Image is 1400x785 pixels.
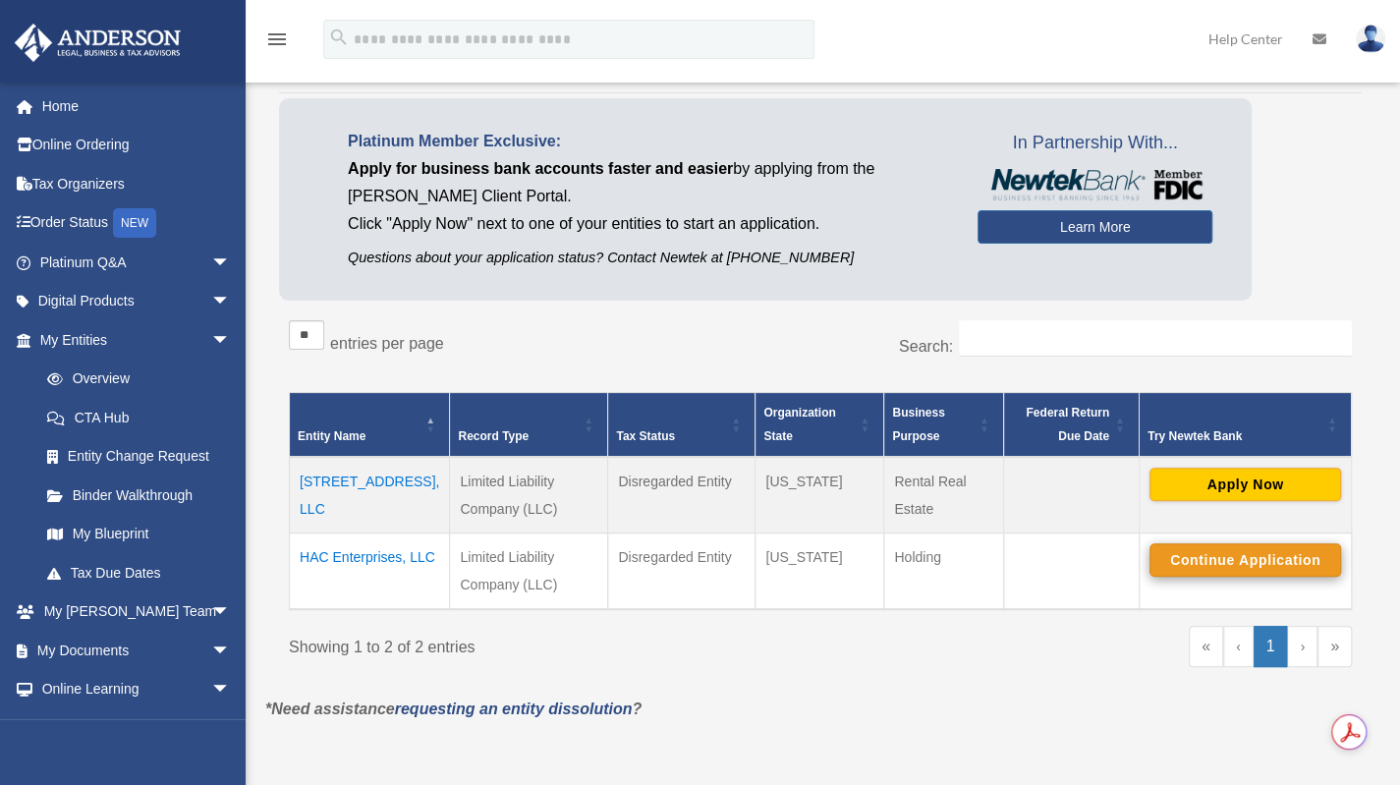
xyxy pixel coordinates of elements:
[450,457,608,533] td: Limited Liability Company (LLC)
[14,243,260,282] a: Platinum Q&Aarrow_drop_down
[289,626,806,661] div: Showing 1 to 2 of 2 entries
[14,164,260,203] a: Tax Organizers
[1189,626,1223,667] a: First
[14,670,260,709] a: Online Learningarrow_drop_down
[113,208,156,238] div: NEW
[756,457,884,533] td: [US_STATE]
[211,631,251,671] span: arrow_drop_down
[608,533,756,610] td: Disregarded Entity
[1139,393,1351,458] th: Try Newtek Bank : Activate to sort
[892,406,944,443] span: Business Purpose
[1149,468,1341,501] button: Apply Now
[14,320,251,360] a: My Entitiesarrow_drop_down
[9,24,187,62] img: Anderson Advisors Platinum Portal
[28,437,251,477] a: Entity Change Request
[458,429,529,443] span: Record Type
[14,282,260,321] a: Digital Productsarrow_drop_down
[1148,424,1321,448] div: Try Newtek Bank
[884,393,1004,458] th: Business Purpose: Activate to sort
[395,701,633,717] a: requesting an entity dissolution
[290,393,450,458] th: Entity Name: Activate to invert sorting
[756,393,884,458] th: Organization State: Activate to sort
[756,533,884,610] td: [US_STATE]
[14,126,260,165] a: Online Ordering
[290,457,450,533] td: [STREET_ADDRESS], LLC
[884,533,1004,610] td: Holding
[348,246,948,270] p: Questions about your application status? Contact Newtek at [PHONE_NUMBER]
[616,429,675,443] span: Tax Status
[14,708,260,748] a: Billingarrow_drop_down
[265,701,642,717] em: *Need assistance ?
[265,34,289,51] a: menu
[211,282,251,322] span: arrow_drop_down
[348,128,948,155] p: Platinum Member Exclusive:
[608,457,756,533] td: Disregarded Entity
[211,320,251,361] span: arrow_drop_down
[28,398,251,437] a: CTA Hub
[450,393,608,458] th: Record Type: Activate to sort
[14,592,260,632] a: My [PERSON_NAME] Teamarrow_drop_down
[1287,626,1317,667] a: Next
[450,533,608,610] td: Limited Liability Company (LLC)
[1149,543,1341,577] button: Continue Application
[1356,25,1385,53] img: User Pic
[14,203,260,244] a: Order StatusNEW
[330,335,444,352] label: entries per page
[28,476,251,515] a: Binder Walkthrough
[1254,626,1288,667] a: 1
[14,86,260,126] a: Home
[763,406,835,443] span: Organization State
[978,128,1212,159] span: In Partnership With...
[211,243,251,283] span: arrow_drop_down
[211,592,251,633] span: arrow_drop_down
[14,631,260,670] a: My Documentsarrow_drop_down
[348,155,948,210] p: by applying from the [PERSON_NAME] Client Portal.
[28,360,241,399] a: Overview
[211,670,251,710] span: arrow_drop_down
[987,169,1203,200] img: NewtekBankLogoSM.png
[298,429,365,443] span: Entity Name
[328,27,350,48] i: search
[28,515,251,554] a: My Blueprint
[290,533,450,610] td: HAC Enterprises, LLC
[1317,626,1352,667] a: Last
[348,210,948,238] p: Click "Apply Now" next to one of your entities to start an application.
[1004,393,1140,458] th: Federal Return Due Date: Activate to sort
[211,708,251,749] span: arrow_drop_down
[608,393,756,458] th: Tax Status: Activate to sort
[265,28,289,51] i: menu
[899,338,953,355] label: Search:
[884,457,1004,533] td: Rental Real Estate
[28,553,251,592] a: Tax Due Dates
[1223,626,1254,667] a: Previous
[978,210,1212,244] a: Learn More
[348,160,733,177] span: Apply for business bank accounts faster and easier
[1026,406,1109,443] span: Federal Return Due Date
